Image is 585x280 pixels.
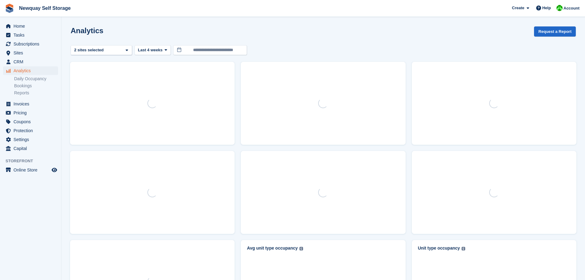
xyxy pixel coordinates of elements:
a: Preview store [51,166,58,174]
a: Newquay Self Storage [17,3,73,13]
span: Create [512,5,524,11]
span: Account [564,5,579,11]
a: Reports [14,90,58,96]
img: icon-info-grey-7440780725fd019a000dd9b08b2336e03edf1995a4989e88bcd33f0948082b44.svg [462,247,465,250]
a: menu [3,108,58,117]
span: Capital [14,144,50,153]
button: Request a Report [534,26,576,37]
a: menu [3,126,58,135]
a: menu [3,135,58,144]
img: Baylor [556,5,563,11]
span: Coupons [14,117,50,126]
span: Subscriptions [14,40,50,48]
span: Home [14,22,50,30]
a: menu [3,40,58,48]
a: menu [3,117,58,126]
a: Daily Occupancy [14,76,58,82]
span: Help [542,5,551,11]
span: Invoices [14,100,50,108]
div: Unit type occupancy [418,246,460,251]
span: CRM [14,57,50,66]
img: icon-info-grey-7440780725fd019a000dd9b08b2336e03edf1995a4989e88bcd33f0948082b44.svg [299,247,303,250]
span: Tasks [14,31,50,39]
a: menu [3,49,58,57]
a: menu [3,100,58,108]
img: stora-icon-8386f47178a22dfd0bd8f6a31ec36ba5ce8667c1dd55bd0f319d3a0aa187defe.svg [5,4,14,13]
div: Avg unit type occupancy [247,246,298,251]
a: menu [3,66,58,75]
span: Analytics [14,66,50,75]
span: Settings [14,135,50,144]
span: Storefront [6,158,61,164]
h2: Analytics [71,26,103,35]
span: Pricing [14,108,50,117]
button: Last 4 weeks [135,45,171,55]
span: Last 4 weeks [138,47,162,53]
a: menu [3,57,58,66]
span: Online Store [14,166,50,174]
a: menu [3,22,58,30]
a: Bookings [14,83,58,89]
a: menu [3,31,58,39]
div: 2 sites selected [73,47,106,53]
a: menu [3,166,58,174]
span: Protection [14,126,50,135]
a: menu [3,144,58,153]
span: Sites [14,49,50,57]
